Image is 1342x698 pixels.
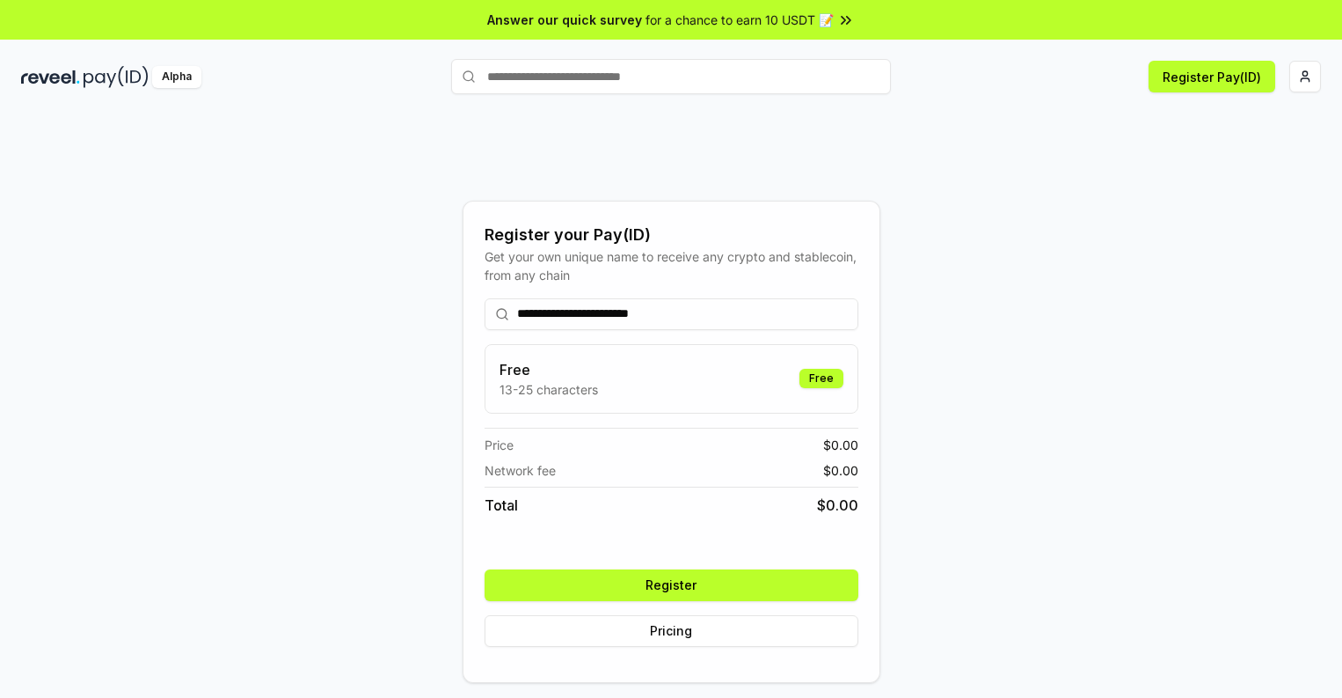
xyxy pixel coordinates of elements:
[1149,61,1275,92] button: Register Pay(ID)
[21,66,80,88] img: reveel_dark
[817,495,858,516] span: $ 0.00
[500,380,598,399] p: 13-25 characters
[823,436,858,454] span: $ 0.00
[485,461,556,480] span: Network fee
[645,11,834,29] span: for a chance to earn 10 USDT 📝
[485,436,514,454] span: Price
[84,66,149,88] img: pay_id
[485,223,858,247] div: Register your Pay(ID)
[485,569,858,601] button: Register
[485,495,518,516] span: Total
[487,11,642,29] span: Answer our quick survey
[799,369,843,388] div: Free
[823,461,858,480] span: $ 0.00
[485,615,858,647] button: Pricing
[485,247,858,284] div: Get your own unique name to receive any crypto and stablecoin, from any chain
[152,66,201,88] div: Alpha
[500,359,598,380] h3: Free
